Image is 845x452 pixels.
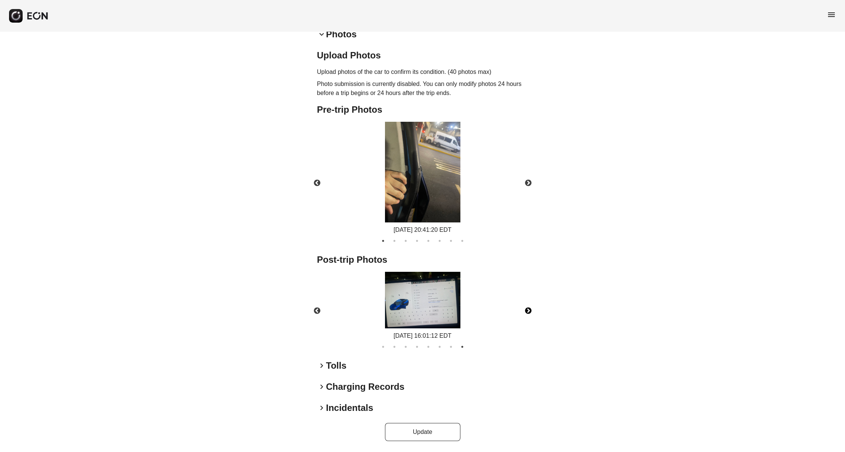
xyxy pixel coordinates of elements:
button: 6 [436,237,443,245]
span: menu [827,10,836,19]
button: 8 [459,237,466,245]
button: 1 [379,237,387,245]
button: 5 [425,237,432,245]
img: https://fastfleet.me/rails/active_storage/blobs/redirect/eyJfcmFpbHMiOnsibWVzc2FnZSI6IkJBaHBBNDQ4... [385,272,460,328]
button: Previous [304,298,330,324]
button: 5 [425,343,432,351]
span: keyboard_arrow_right [317,403,326,412]
button: Previous [304,170,330,196]
img: https://fastfleet.me/rails/active_storage/blobs/redirect/eyJfcmFpbHMiOnsibWVzc2FnZSI6IkJBaHBBOTAx... [385,122,460,222]
button: Update [385,423,460,441]
h2: Photos [326,28,357,40]
span: keyboard_arrow_down [317,30,326,39]
button: 4 [413,237,421,245]
p: Photo submission is currently disabled. You can only modify photos 24 hours before a trip begins ... [317,80,528,98]
button: 8 [459,343,466,351]
button: 2 [391,343,398,351]
button: 3 [402,343,409,351]
button: 1 [379,343,387,351]
h2: Post-trip Photos [317,254,528,266]
p: Upload photos of the car to confirm its condition. (40 photos max) [317,67,528,77]
button: 6 [436,343,443,351]
button: Next [515,298,541,324]
button: 2 [391,237,398,245]
button: 7 [447,343,455,351]
h2: Charging Records [326,381,405,393]
h2: Pre-trip Photos [317,104,528,116]
div: [DATE] 16:01:12 EDT [385,331,460,340]
button: Next [515,170,541,196]
button: 3 [402,237,409,245]
button: 7 [447,237,455,245]
span: keyboard_arrow_right [317,382,326,391]
h2: Upload Photos [317,49,528,61]
div: [DATE] 20:41:20 EDT [385,225,460,234]
h2: Incidentals [326,402,373,414]
span: keyboard_arrow_right [317,361,326,370]
button: 4 [413,343,421,351]
h2: Tolls [326,360,347,372]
